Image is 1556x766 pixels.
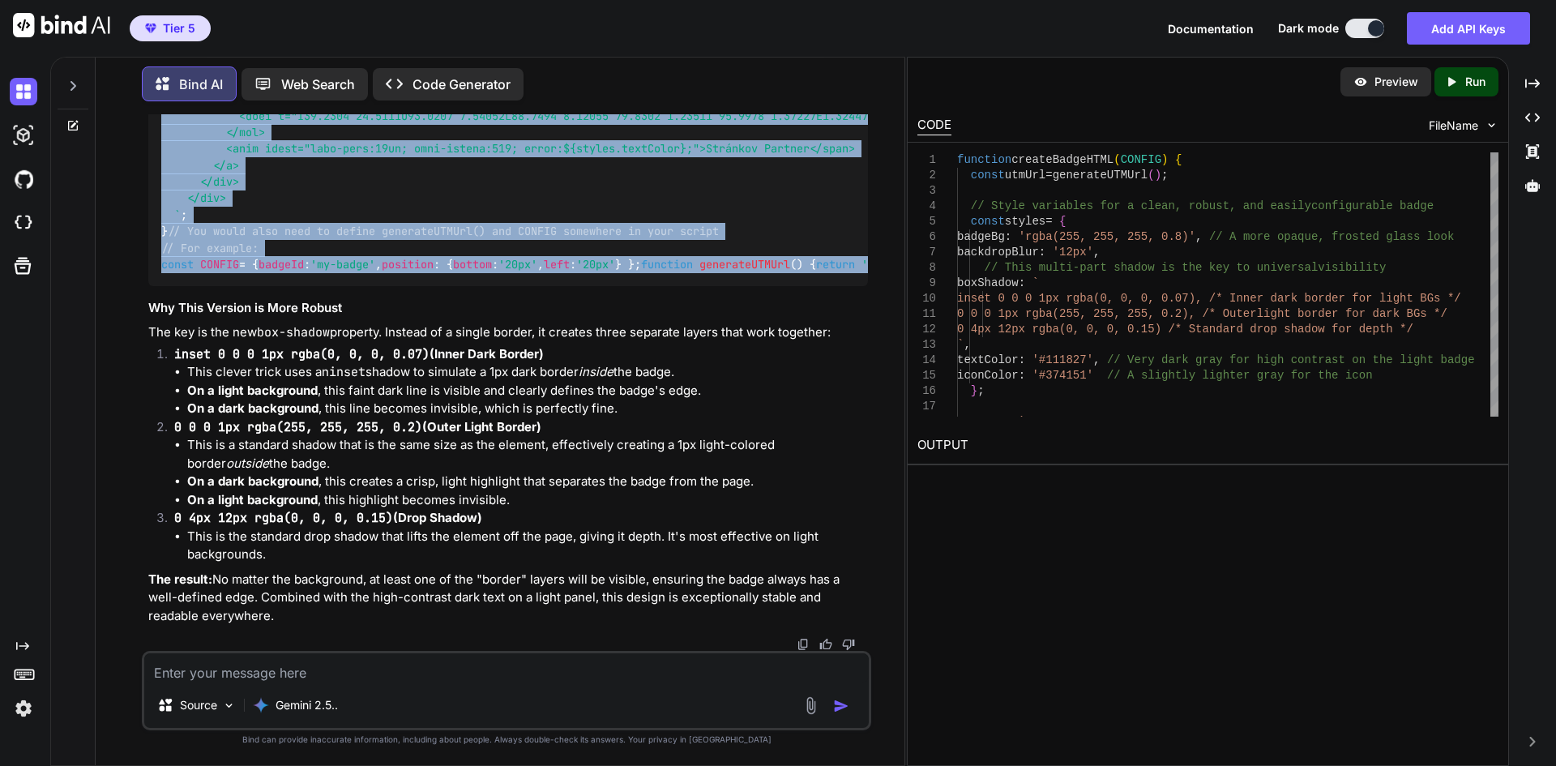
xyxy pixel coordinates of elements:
div: CODE [917,116,951,135]
span: '20px' [576,257,615,272]
span: 0 4px 12px rgba(0, 0, 0, 0.15) /* Standard d [957,323,1257,336]
span: = [1045,169,1052,182]
li: This is a standard shadow that is the same size as the element, effectively creating a 1px light-... [187,436,868,473]
img: premium [145,24,156,33]
img: darkAi-studio [10,122,37,149]
div: 17 [917,399,936,414]
p: Run [1465,74,1485,90]
span: const [161,257,194,272]
span: return [816,257,855,272]
span: CONFIG [1120,153,1161,166]
span: bottom [453,257,492,272]
span: backdropBlur [957,246,1039,259]
p: Code Generator [413,75,511,94]
p: Bind AI [179,75,223,94]
div: 2 [917,168,936,183]
div: 12 [917,322,936,337]
span: utmUrl [1004,169,1045,182]
strong: The result: [148,571,212,587]
strong: On a light background [187,383,318,398]
span: function [957,153,1011,166]
li: , this highlight becomes invisible. [187,491,868,510]
span: ) [1161,153,1168,166]
span: // Style variables for a clean, robust, and easily [970,199,1310,212]
li: , this faint dark line is visible and clearly defines the badge's edge. [187,382,868,400]
img: cloudideIcon [10,209,37,237]
span: Documentation [1168,22,1254,36]
div: 16 [917,383,936,399]
span: // A slightly lighter gray for the icon [1107,369,1373,382]
span: adge [1447,353,1475,366]
img: Pick Models [222,699,236,713]
p: Gemini 2.5.. [276,697,338,713]
div: 7 [917,245,936,260]
div: 5 [917,214,936,229]
span: : [1018,353,1024,366]
span: ` [1018,415,1024,428]
span: styles [1004,215,1045,228]
span: iconColor [957,369,1019,382]
img: attachment [802,696,820,715]
span: : [1004,230,1011,243]
div: 3 [917,183,936,199]
span: 'my-badge' [310,257,375,272]
span: , [1093,353,1100,366]
span: : [1018,369,1024,382]
h3: Why This Version is More Robust [148,299,868,318]
span: left [544,257,570,272]
div: 10 [917,291,936,306]
div: 15 [917,368,936,383]
div: 11 [917,306,936,322]
p: Bind can provide inaccurate information, including about people. Always double-check its answers.... [142,734,871,746]
span: ; [977,384,984,397]
span: rop shadow for depth */ [1256,323,1413,336]
div: 4 [917,199,936,214]
strong: On a dark background [187,400,318,416]
code: 0 0 0 1px rgba(255, 255, 255, 0.2) [174,419,422,435]
span: : [1018,276,1024,289]
span: inset 0 0 0 1px rgba(0, 0, 0, 0.07), /* Inne [957,292,1257,305]
img: copy [797,638,810,651]
p: Web Search [281,75,355,94]
strong: (Outer Light Border) [174,419,541,434]
span: CONFIG [200,257,239,272]
code: inset 0 0 0 1px rgba(0, 0, 0, 0.07) [174,346,430,362]
h2: OUTPUT [908,426,1508,464]
span: function [641,257,693,272]
em: outside [226,456,269,471]
img: dislike [842,638,855,651]
span: , [1195,230,1202,243]
span: configurable badge [1311,199,1434,212]
span: const [970,169,1004,182]
span: const [970,215,1004,228]
span: // This multi-part shadow is the key to universal [984,261,1318,274]
div: 14 [917,353,936,368]
span: ` [1032,276,1038,289]
p: The key is the new property. Instead of a single border, it creates three separate layers that wo... [148,323,868,342]
img: darkChat [10,78,37,105]
span: visibility [1318,261,1386,274]
span: return [970,415,1011,428]
span: { [1059,215,1066,228]
span: { [1175,153,1182,166]
span: // Very dark gray for high contrast on the light b [1107,353,1447,366]
button: premiumTier 5 [130,15,211,41]
span: light border for dark BGs */ [1256,307,1447,320]
li: , this creates a crisp, light highlight that separates the badge from the page. [187,473,868,491]
strong: (Drop Shadow) [174,510,482,525]
span: generateUTMUrl [699,257,790,272]
button: Add API Keys [1407,12,1530,45]
span: ( [1114,153,1120,166]
img: githubDark [10,165,37,193]
span: '[URL][DOMAIN_NAME]' [861,257,991,272]
span: '#111827' [1032,353,1093,366]
span: ${styles.textColor} [563,142,686,156]
strong: On a dark background [187,473,318,489]
span: '#374151' [1032,369,1093,382]
button: Documentation [1168,20,1254,37]
span: // For example: [161,241,259,255]
span: ` [957,338,964,351]
code: box-shadow [257,324,330,340]
div: 13 [917,337,936,353]
div: 9 [917,276,936,291]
